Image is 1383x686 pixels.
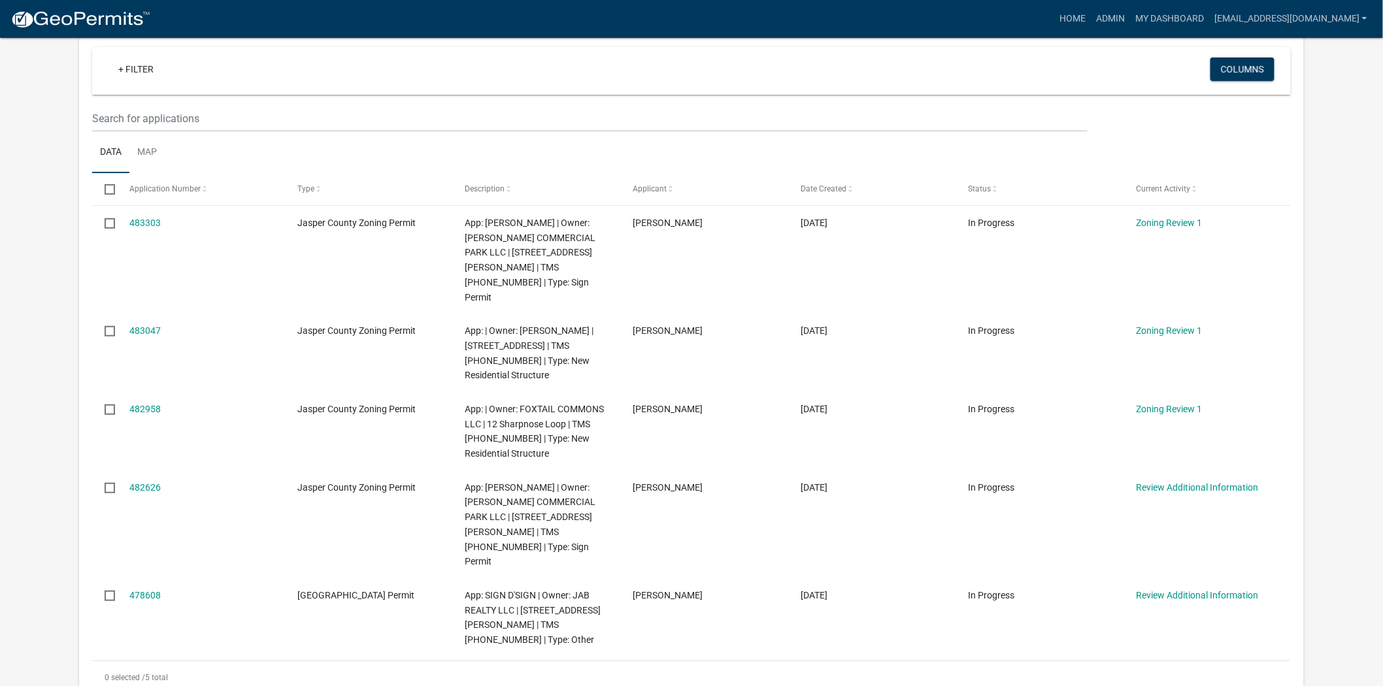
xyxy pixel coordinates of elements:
[801,218,827,228] span: 09/24/2025
[129,132,165,174] a: Map
[633,325,703,336] span: Jonathan Pfohl
[129,590,161,600] a: 478608
[465,218,596,302] span: App: Taylor Halpin | Owner: JENKINS COMMERCIAL PARK LLC | 1495 JENKINS AVE | TMS 040-13-02-001 | ...
[297,404,416,414] span: Jasper County Zoning Permit
[620,173,788,204] datatable-header-cell: Applicant
[1209,7,1373,31] a: [EMAIL_ADDRESS][DOMAIN_NAME]
[129,325,161,336] a: 483047
[285,173,453,204] datatable-header-cell: Type
[1124,173,1291,204] datatable-header-cell: Current Activity
[969,184,991,193] span: Status
[633,218,703,228] span: Taylor Halpin
[92,173,117,204] datatable-header-cell: Select
[1136,325,1202,336] a: Zoning Review 1
[129,218,161,228] a: 483303
[129,184,201,193] span: Application Number
[1136,218,1202,228] a: Zoning Review 1
[465,590,601,645] span: App: SIGN D'SIGN | Owner: JAB REALTY LLC | 79 RILEY FARM RD | TMS 080-00-03-025 | Type: Other
[297,184,314,193] span: Type
[465,184,505,193] span: Description
[788,173,956,204] datatable-header-cell: Date Created
[92,105,1088,132] input: Search for applications
[969,218,1015,228] span: In Progress
[1130,7,1209,31] a: My Dashboard
[801,590,827,600] span: 09/15/2025
[801,325,827,336] span: 09/23/2025
[465,325,594,380] span: App: | Owner: Jonathan Pfohl | 283 Cassique Creek Dr. | TMS 094-06-00-016 | Type: New Residential...
[969,482,1015,493] span: In Progress
[633,590,703,600] span: Taylor Halpin
[1054,7,1091,31] a: Home
[108,57,164,81] a: + Filter
[297,590,414,600] span: Jasper County Building Permit
[297,218,416,228] span: Jasper County Zoning Permit
[92,132,129,174] a: Data
[297,325,416,336] span: Jasper County Zoning Permit
[969,404,1015,414] span: In Progress
[1136,482,1258,493] a: Review Additional Information
[1210,57,1275,81] button: Columns
[801,404,827,414] span: 09/23/2025
[1136,404,1202,414] a: Zoning Review 1
[1136,590,1258,600] a: Review Additional Information
[465,404,605,459] span: App: | Owner: FOXTAIL COMMONS LLC | 12 Sharpnose Loop | TMS 081-00-03-030 | Type: New Residential...
[969,325,1015,336] span: In Progress
[452,173,620,204] datatable-header-cell: Description
[465,482,596,567] span: App: Taylor Halpin | Owner: JENKINS COMMERCIAL PARK LLC | 1495 JENKINS AVE | TMS 040-13-02-001 | ...
[129,482,161,493] a: 482626
[633,482,703,493] span: Taylor Halpin
[297,482,416,493] span: Jasper County Zoning Permit
[969,590,1015,600] span: In Progress
[633,404,703,414] span: Preston Parfitt
[956,173,1124,204] datatable-header-cell: Status
[105,673,145,682] span: 0 selected /
[129,404,161,414] a: 482958
[801,482,827,493] span: 09/23/2025
[633,184,667,193] span: Applicant
[801,184,846,193] span: Date Created
[1091,7,1130,31] a: Admin
[1136,184,1190,193] span: Current Activity
[117,173,285,204] datatable-header-cell: Application Number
